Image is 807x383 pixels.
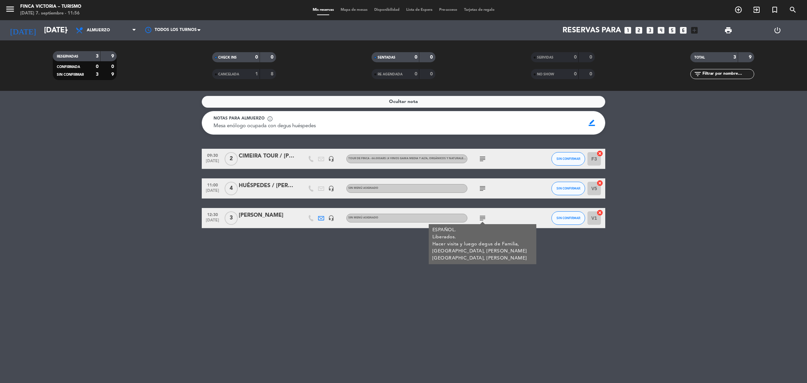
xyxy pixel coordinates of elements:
div: [DATE] 7. septiembre - 11:56 [20,10,81,17]
div: [PERSON_NAME] [239,211,296,220]
span: Lista de Espera [403,8,436,12]
i: headset_mic [328,185,334,191]
span: info_outline [267,116,273,122]
strong: 1 [255,72,258,76]
span: 4 [225,182,238,195]
span: RESERVADAS [57,55,78,58]
i: looks_5 [668,26,677,35]
i: exit_to_app [753,6,761,14]
i: headset_mic [328,156,334,162]
i: looks_4 [657,26,665,35]
span: CANCELADA [218,73,239,76]
strong: 0 [574,55,577,60]
span: Mesa enólogo ocupada con degus huéspedes [214,124,316,129]
strong: 9 [749,55,753,60]
span: Ocultar nota [389,98,418,106]
span: SERVIDAS [537,56,553,59]
i: looks_one [623,26,632,35]
strong: 0 [430,55,434,60]
span: [DATE] [204,218,221,226]
i: cancel [597,180,603,186]
span: print [724,26,732,34]
strong: 0 [111,64,115,69]
span: TOTAL [694,56,705,59]
strong: 0 [430,72,434,76]
input: Filtrar por nombre... [702,70,754,78]
i: menu [5,4,15,14]
span: SIN CONFIRMAR [556,157,580,161]
span: Notas para almuerzo [214,115,265,122]
span: border_color [585,116,599,129]
span: SIN CONFIRMAR [556,216,580,220]
span: Almuerzo [87,28,110,33]
i: headset_mic [328,215,334,221]
span: Sin menú asignado [348,187,378,189]
span: RE AGENDADA [378,73,402,76]
strong: 3 [96,72,99,77]
strong: 3 [733,55,736,60]
button: menu [5,4,15,16]
span: Pre-acceso [436,8,461,12]
div: FINCA VICTORIA – TURISMO [20,3,81,10]
i: search [789,6,797,14]
div: LOG OUT [753,20,802,40]
i: looks_3 [646,26,654,35]
span: Mapa de mesas [337,8,371,12]
span: CONFIRMADA [57,65,80,69]
span: Disponibilidad [371,8,403,12]
i: subject [478,214,487,222]
i: subject [478,184,487,193]
button: SIN CONFIRMAR [551,182,585,195]
span: Reservas para [563,26,621,35]
i: cancel [597,150,603,157]
strong: 0 [271,55,275,60]
span: SIN CONFIRMAR [556,186,580,190]
i: [DATE] [5,23,41,38]
i: turned_in_not [771,6,779,14]
i: arrow_drop_down [63,26,71,34]
span: SENTADAS [378,56,395,59]
i: cancel [597,209,603,216]
span: Sin menú asignado [348,216,378,219]
span: TOUR DE FINCA - 66.000ARS (4 vinos gama media y alta, orgánicos y naturales sin madera) [348,157,501,160]
strong: 3 [96,54,99,59]
button: SIN CONFIRMAR [551,211,585,225]
strong: 0 [415,55,417,60]
span: 3 [225,211,238,225]
strong: 9 [111,72,115,77]
span: Mis reservas [309,8,337,12]
strong: 0 [255,55,258,60]
i: power_settings_new [773,26,781,34]
strong: 0 [574,72,577,76]
span: NO SHOW [537,73,554,76]
strong: 0 [589,72,593,76]
span: [DATE] [204,188,221,196]
span: SIN CONFIRMAR [57,73,84,76]
strong: 0 [96,64,99,69]
div: CIMEIRA TOUR / [PERSON_NAME] [239,152,296,161]
span: 11:00 [204,181,221,188]
span: Tarjetas de regalo [461,8,498,12]
i: filter_list [694,70,702,78]
div: HUÉSPEDES / [PERSON_NAME] y [PERSON_NAME] (Bonvivir) [239,181,296,190]
span: CHECK INS [218,56,237,59]
strong: 8 [271,72,275,76]
button: SIN CONFIRMAR [551,152,585,166]
i: subject [478,155,487,163]
i: looks_two [635,26,643,35]
i: looks_6 [679,26,688,35]
span: [DATE] [204,159,221,167]
strong: 0 [415,72,417,76]
div: ESPAÑOL. Liberados. Hacer visita y luego degus de Familia, [GEOGRAPHIC_DATA], [PERSON_NAME][GEOGR... [432,227,533,262]
strong: 9 [111,54,115,59]
i: add_circle_outline [734,6,742,14]
span: 12:30 [204,210,221,218]
strong: 0 [589,55,593,60]
i: add_box [690,26,699,35]
span: 09:30 [204,151,221,159]
span: 2 [225,152,238,166]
